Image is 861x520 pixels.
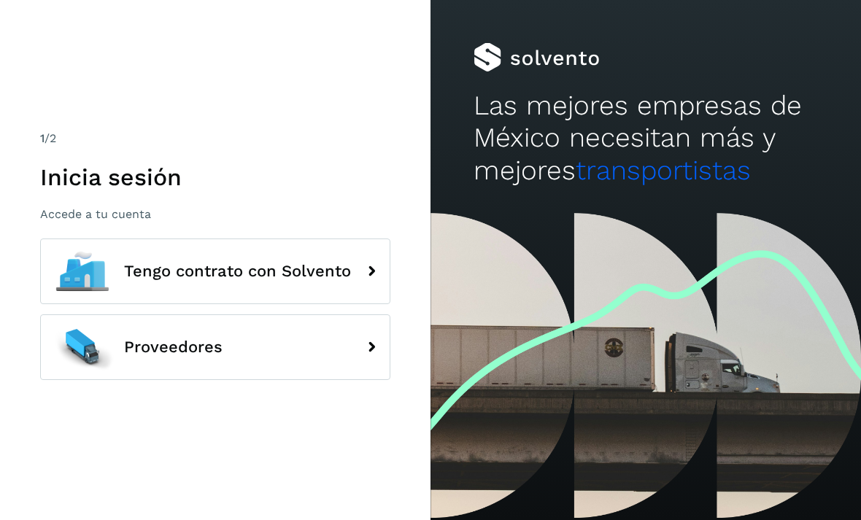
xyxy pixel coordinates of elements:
button: Proveedores [40,314,390,380]
span: Tengo contrato con Solvento [124,263,351,280]
p: Accede a tu cuenta [40,207,390,221]
span: 1 [40,131,45,145]
h2: Las mejores empresas de México necesitan más y mejores [474,90,818,187]
span: Proveedores [124,338,223,356]
div: /2 [40,130,390,147]
h1: Inicia sesión [40,163,390,191]
button: Tengo contrato con Solvento [40,238,390,304]
span: transportistas [576,155,751,186]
